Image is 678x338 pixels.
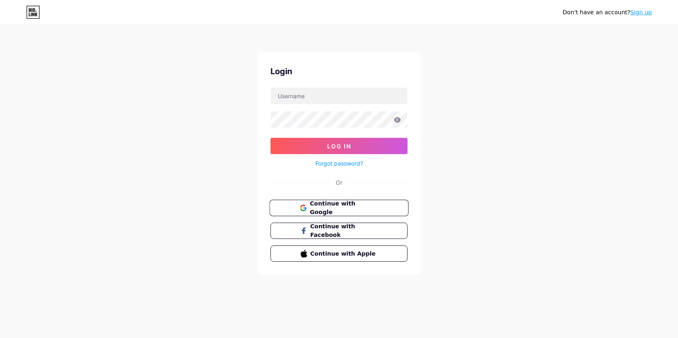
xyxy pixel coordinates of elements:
[327,143,351,150] span: Log In
[310,250,378,258] span: Continue with Apple
[315,159,363,168] a: Forgot password?
[270,138,408,154] button: Log In
[563,8,652,17] div: Don't have an account?
[336,178,342,187] div: Or
[270,65,408,77] div: Login
[271,88,407,104] input: Username
[310,222,378,239] span: Continue with Facebook
[270,200,408,216] a: Continue with Google
[310,199,378,217] span: Continue with Google
[270,245,408,262] button: Continue with Apple
[630,9,652,15] a: Sign up
[269,200,408,216] button: Continue with Google
[270,223,408,239] button: Continue with Facebook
